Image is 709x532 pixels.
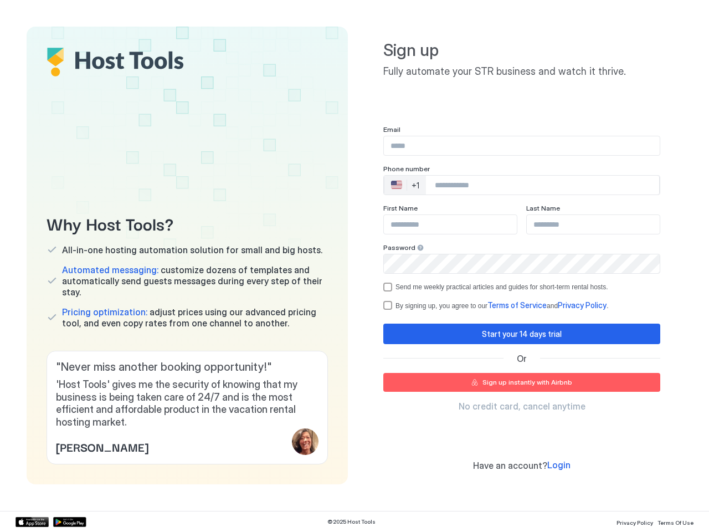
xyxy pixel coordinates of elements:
span: Last Name [526,204,560,212]
div: Countries button [384,176,426,195]
input: Input Field [384,136,660,155]
input: Input Field [384,215,517,234]
button: Sign up instantly with Airbnb [383,373,660,392]
div: +1 [412,181,419,191]
span: " Never miss another booking opportunity! " [56,360,318,374]
span: adjust prices using our advanced pricing tool, and even copy rates from one channel to another. [62,306,328,329]
div: termsPrivacy [383,300,660,310]
input: Input Field [527,215,660,234]
div: profile [292,428,318,455]
a: Terms of Service [487,301,547,310]
span: All-in-one hosting automation solution for small and big hosts. [62,244,322,255]
span: First Name [383,204,418,212]
span: Terms of Service [487,300,547,310]
span: Terms Of Use [657,519,693,526]
input: Input Field [384,254,660,273]
span: Automated messaging: [62,264,158,275]
span: Have an account? [473,460,547,471]
span: Pricing optimization: [62,306,147,318]
span: customize dozens of templates and automatically send guests messages during every step of their s... [62,264,328,298]
span: Password [383,243,415,252]
span: Phone number [383,165,430,173]
div: 🇺🇸 [391,178,402,192]
a: Login [547,459,571,471]
span: Privacy Policy [616,519,653,526]
span: © 2025 Host Tools [327,518,376,525]
a: Privacy Policy [558,301,607,310]
input: Phone Number input [426,175,659,195]
span: Privacy Policy [558,300,607,310]
div: By signing up, you agree to our and . [395,300,608,310]
span: [PERSON_NAME] [56,438,148,455]
a: Terms Of Use [657,516,693,528]
span: Why Host Tools? [47,211,328,236]
div: Start your 14 days trial [482,328,562,340]
span: Email [383,125,400,134]
span: Or [517,353,527,364]
span: 'Host Tools' gives me the security of knowing that my business is being taken care of 24/7 and is... [56,378,318,428]
span: Sign up [383,40,660,61]
div: optOut [383,283,660,291]
div: Sign up instantly with Airbnb [482,377,572,387]
span: No credit card, cancel anytime [459,401,585,412]
a: App Store [16,517,49,527]
span: Fully automate your STR business and watch it thrive. [383,65,660,78]
div: Send me weekly practical articles and guides for short-term rental hosts. [395,283,608,291]
a: Google Play Store [53,517,86,527]
a: Privacy Policy [616,516,653,528]
button: Start your 14 days trial [383,324,660,344]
